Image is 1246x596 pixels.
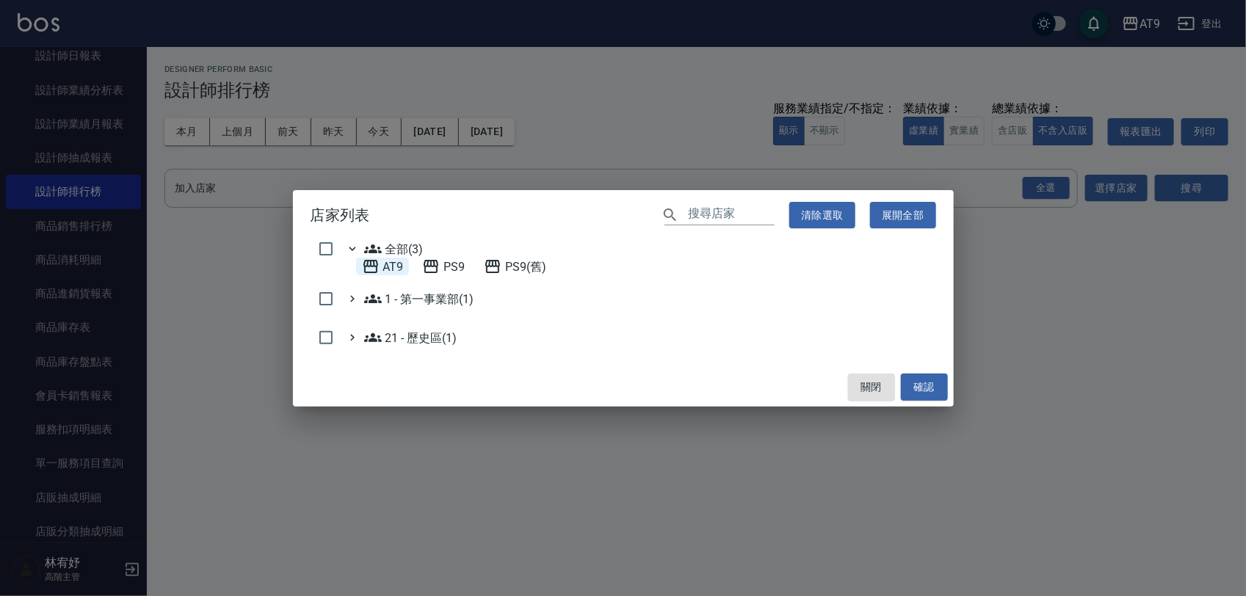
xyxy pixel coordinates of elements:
button: 關閉 [848,374,895,401]
button: 展開全部 [870,202,936,229]
span: 21 - 歷史區(1) [364,329,457,346]
input: 搜尋店家 [688,204,775,225]
span: PS9 [422,258,465,275]
span: PS9(舊) [484,258,546,275]
span: 全部(3) [364,240,424,258]
button: 確認 [901,374,948,401]
span: 1 - 第一事業部(1) [364,290,474,308]
button: 清除選取 [789,202,855,229]
h2: 店家列表 [293,190,954,241]
span: AT9 [362,258,404,275]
